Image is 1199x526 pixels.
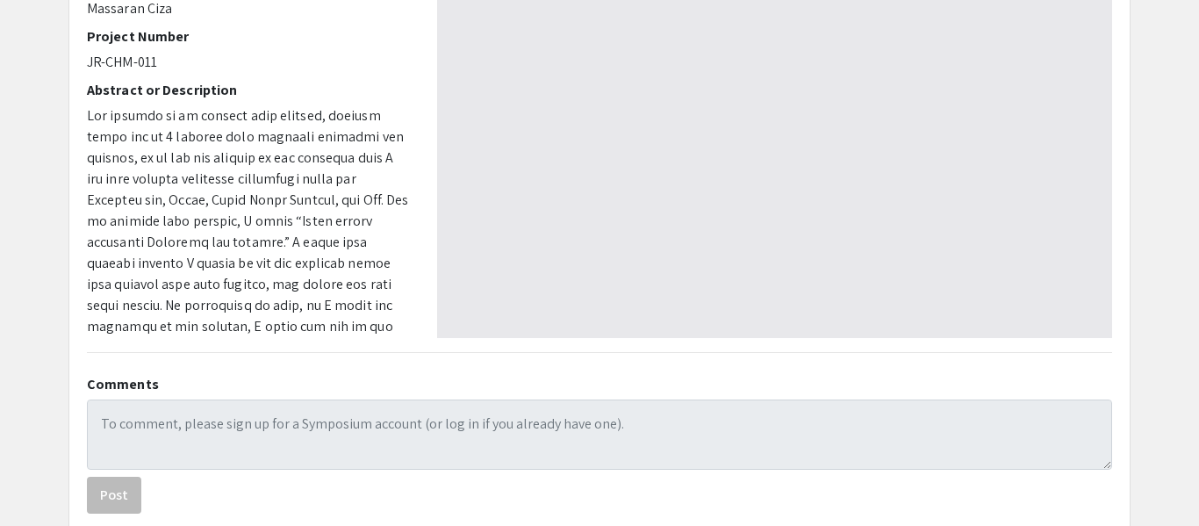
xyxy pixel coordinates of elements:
h2: Abstract or Description [87,82,411,98]
iframe: Chat [13,447,75,513]
p: JR-CHM-011 [87,52,411,73]
h2: Comments [87,376,1112,393]
h2: Project Number [87,28,411,45]
button: Post [87,477,141,514]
